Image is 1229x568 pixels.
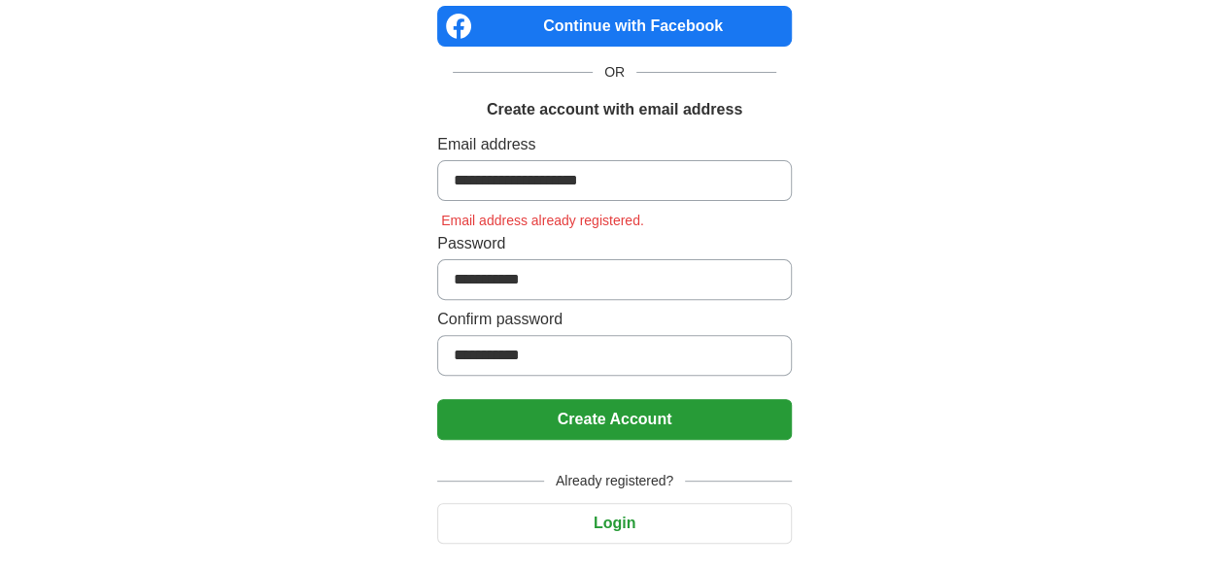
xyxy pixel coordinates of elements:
[437,503,792,544] button: Login
[437,232,792,255] label: Password
[437,399,792,440] button: Create Account
[437,133,792,156] label: Email address
[593,62,636,83] span: OR
[437,308,792,331] label: Confirm password
[437,6,792,47] a: Continue with Facebook
[487,98,742,121] h1: Create account with email address
[544,471,685,491] span: Already registered?
[437,515,792,531] a: Login
[437,213,648,228] span: Email address already registered.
